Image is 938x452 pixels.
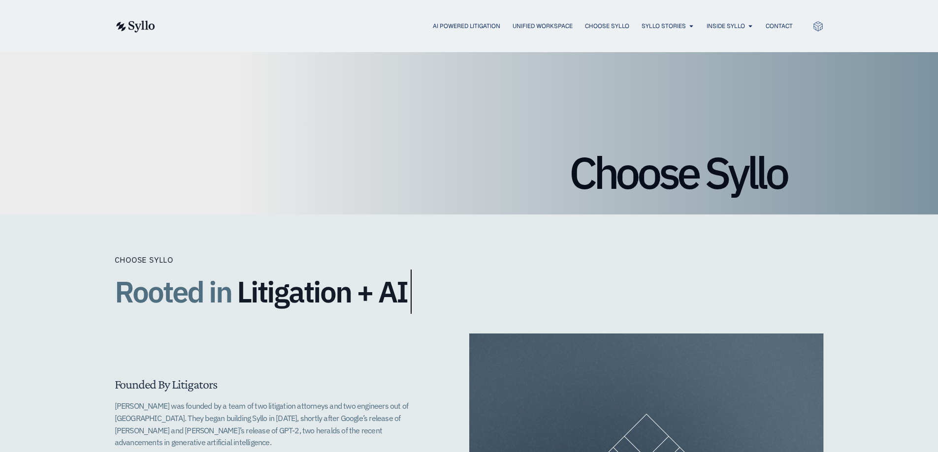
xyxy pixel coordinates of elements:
div: Menu Toggle [175,22,793,31]
img: syllo [115,21,155,32]
span: Litigation + AI [237,275,407,308]
a: Inside Syllo [707,22,745,30]
div: Choose Syllo [115,254,509,266]
nav: Menu [175,22,793,31]
a: Unified Workspace [513,22,573,30]
a: Choose Syllo [585,22,629,30]
span: Rooted in [115,270,231,314]
p: [PERSON_NAME] was founded by a team of two litigation attorneys and two engineers out of [GEOGRAP... [115,400,430,449]
a: AI Powered Litigation [433,22,500,30]
span: Founded By Litigators [115,377,217,392]
a: Syllo Stories [642,22,686,30]
h1: Choose Syllo [152,151,787,195]
a: Contact [766,22,793,30]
